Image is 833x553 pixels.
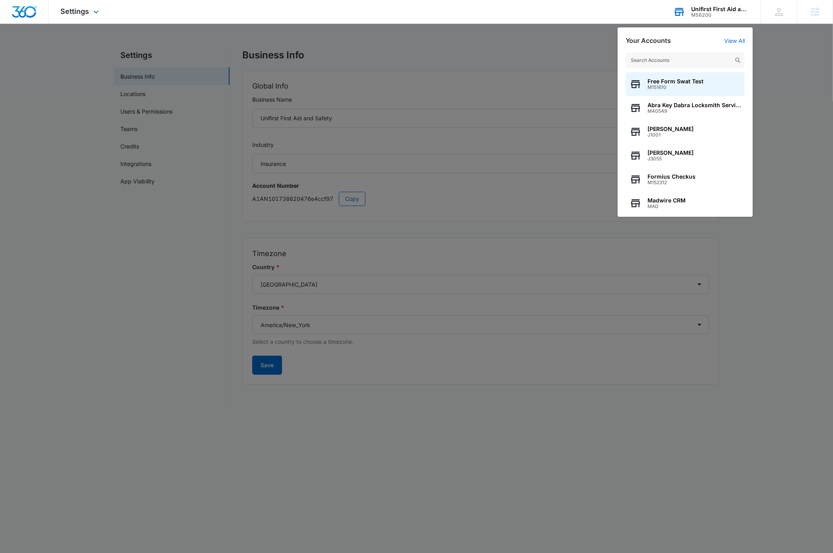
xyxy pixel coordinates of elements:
[61,7,89,15] span: Settings
[647,204,686,209] span: MAD
[626,120,745,144] button: [PERSON_NAME]J1001
[647,108,741,114] span: M40549
[647,85,704,90] span: M151610
[626,37,671,44] h2: Your Accounts
[691,12,749,18] div: account id
[647,197,686,204] span: Madwire CRM
[724,37,745,44] a: View All
[626,144,745,168] button: [PERSON_NAME]J3055
[626,168,745,191] button: Formius CheckusM152312
[647,78,704,85] span: Free Form Swat Test
[647,132,694,138] span: J1001
[647,150,694,156] span: [PERSON_NAME]
[691,6,749,12] div: account name
[647,126,694,132] span: [PERSON_NAME]
[647,173,696,180] span: Formius Checkus
[626,96,745,120] button: Abra Key Dabra Locksmith ServicesM40549
[647,156,694,162] span: J3055
[626,52,745,68] input: Search Accounts
[626,191,745,215] button: Madwire CRMMAD
[626,72,745,96] button: Free Form Swat TestM151610
[647,102,741,108] span: Abra Key Dabra Locksmith Services
[647,180,696,185] span: M152312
